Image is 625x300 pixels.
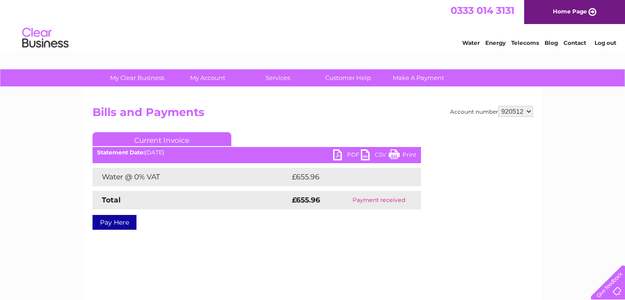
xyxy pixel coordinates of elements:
a: Customer Help [310,69,386,86]
a: PDF [333,149,361,163]
a: Log out [594,39,616,46]
td: £655.96 [290,168,405,186]
b: Statement Date: [97,149,145,156]
a: My Account [169,69,246,86]
a: Print [389,149,416,163]
a: Pay Here [93,215,136,230]
div: Account number [450,106,533,117]
a: Make A Payment [380,69,457,86]
a: Services [240,69,316,86]
strong: £655.96 [292,196,320,204]
div: Clear Business is a trading name of Verastar Limited (registered in [GEOGRAPHIC_DATA] No. 3667643... [94,5,532,45]
div: [DATE] [93,149,421,156]
h2: Bills and Payments [93,106,533,123]
a: Current Invoice [93,132,231,146]
a: Telecoms [511,39,539,46]
a: Blog [545,39,558,46]
a: 0333 014 3131 [451,5,514,16]
a: Water [462,39,480,46]
strong: Total [102,196,121,204]
a: CSV [361,149,389,163]
td: Water @ 0% VAT [93,168,290,186]
img: logo.png [22,24,69,52]
a: Contact [563,39,586,46]
td: Payment received [337,191,421,209]
a: My Clear Business [99,69,175,86]
a: Energy [485,39,506,46]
